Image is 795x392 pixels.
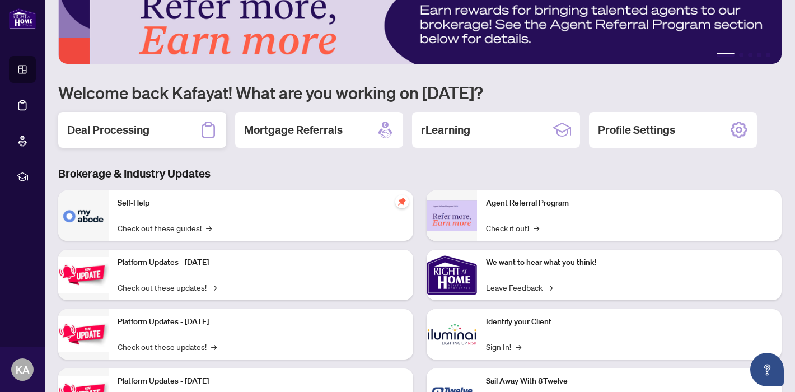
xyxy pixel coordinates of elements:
img: Agent Referral Program [427,200,477,231]
span: → [534,222,539,234]
img: We want to hear what you think! [427,250,477,300]
p: Sail Away With 8Twelve [486,375,773,388]
img: Platform Updates - July 8, 2025 [58,316,109,352]
a: Check out these updates!→ [118,340,217,353]
button: 2 [739,53,743,57]
h3: Brokerage & Industry Updates [58,166,782,181]
span: → [547,281,553,293]
a: Leave Feedback→ [486,281,553,293]
h2: Mortgage Referrals [244,122,343,138]
img: Platform Updates - July 21, 2025 [58,257,109,292]
span: KA [16,362,30,377]
p: Platform Updates - [DATE] [118,256,404,269]
img: logo [9,8,36,29]
img: Self-Help [58,190,109,241]
p: Self-Help [118,197,404,209]
button: 1 [717,53,735,57]
span: → [211,340,217,353]
button: 3 [748,53,752,57]
h2: Deal Processing [67,122,149,138]
a: Check out these updates!→ [118,281,217,293]
button: 5 [766,53,770,57]
span: pushpin [395,195,409,208]
p: Platform Updates - [DATE] [118,375,404,388]
h2: Profile Settings [598,122,675,138]
img: Identify your Client [427,309,477,360]
p: Agent Referral Program [486,197,773,209]
a: Sign In!→ [486,340,521,353]
p: Platform Updates - [DATE] [118,316,404,328]
h2: rLearning [421,122,470,138]
button: Open asap [750,353,784,386]
a: Check it out!→ [486,222,539,234]
a: Check out these guides!→ [118,222,212,234]
span: → [516,340,521,353]
h1: Welcome back Kafayat! What are you working on [DATE]? [58,82,782,103]
p: Identify your Client [486,316,773,328]
p: We want to hear what you think! [486,256,773,269]
span: → [206,222,212,234]
span: → [211,281,217,293]
button: 4 [757,53,761,57]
